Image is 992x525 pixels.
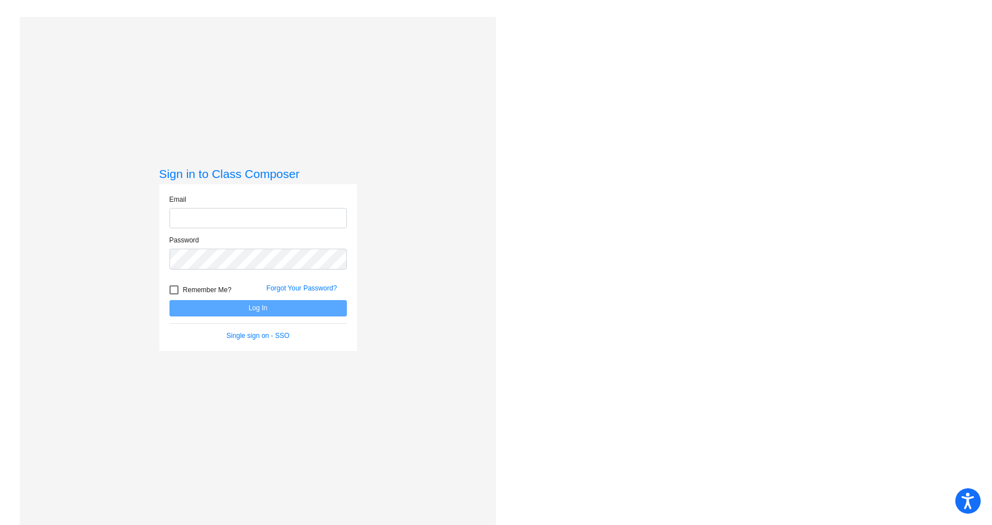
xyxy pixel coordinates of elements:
[169,235,199,245] label: Password
[169,194,186,205] label: Email
[183,283,232,297] span: Remember Me?
[227,332,289,340] a: Single sign on - SSO
[169,300,347,316] button: Log In
[267,284,337,292] a: Forgot Your Password?
[159,167,357,181] h3: Sign in to Class Composer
